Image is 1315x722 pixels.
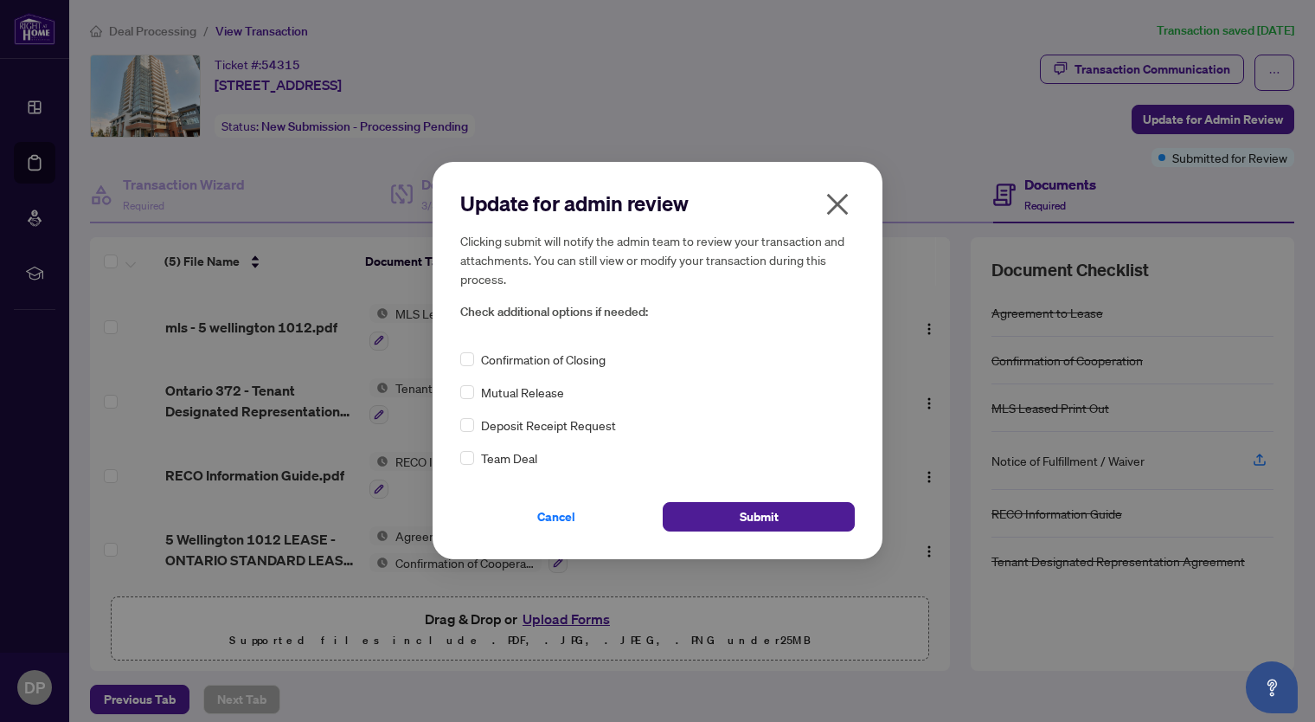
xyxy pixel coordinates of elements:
[663,503,855,532] button: Submit
[537,504,575,532] span: Cancel
[481,449,537,468] span: Team Deal
[460,190,855,217] h2: Update for admin review
[460,231,855,288] h5: Clicking submit will notify the admin team to review your transaction and attachments. You can st...
[740,504,779,532] span: Submit
[460,503,652,532] button: Cancel
[824,190,851,218] span: close
[460,302,855,322] span: Check additional options if needed:
[481,384,564,403] span: Mutual Release
[1246,661,1298,713] button: Open asap
[481,416,616,435] span: Deposit Receipt Request
[481,351,606,370] span: Confirmation of Closing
